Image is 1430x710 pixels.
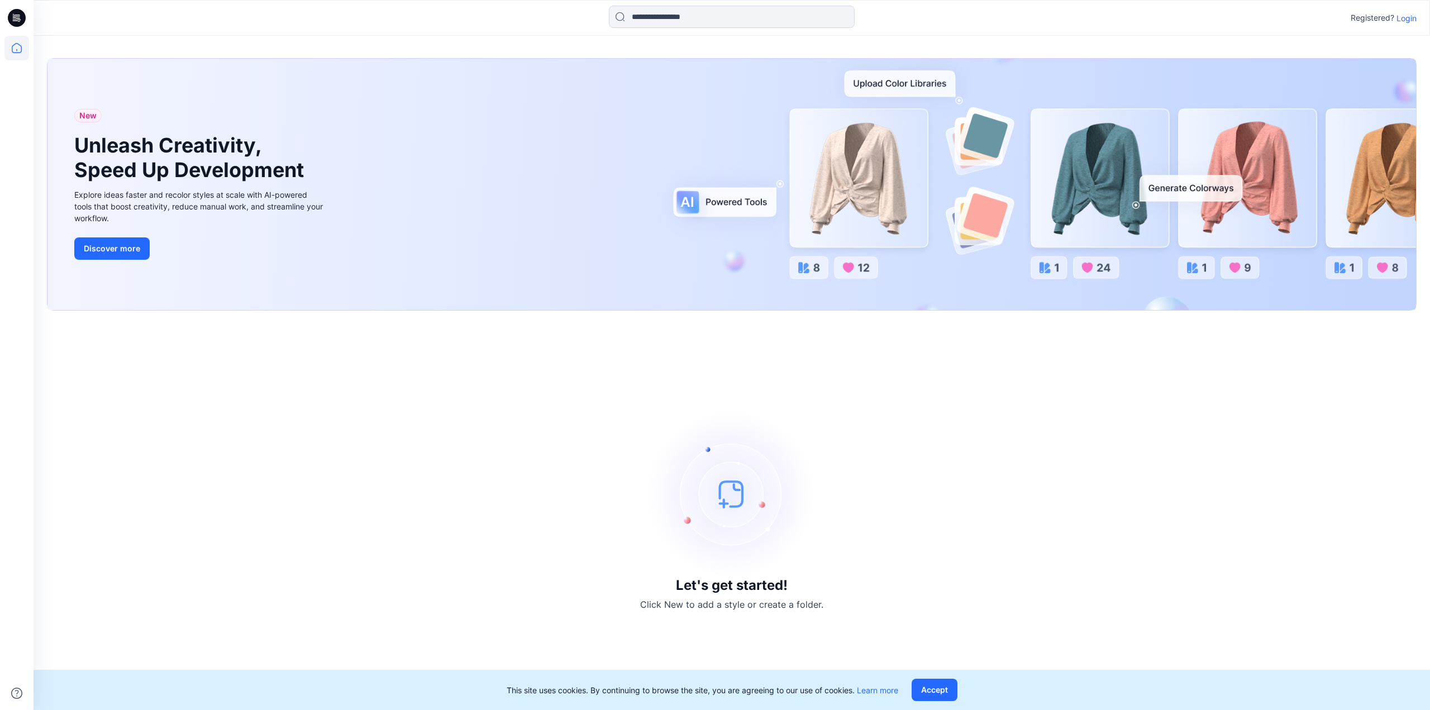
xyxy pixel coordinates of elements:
[676,578,788,593] h3: Let's get started!
[74,237,326,260] a: Discover more
[640,598,823,611] p: Click New to add a style or create a folder.
[79,109,97,122] span: New
[648,410,816,578] img: empty-state-image.svg
[74,237,150,260] button: Discover more
[912,679,957,701] button: Accept
[507,684,898,696] p: This site uses cookies. By continuing to browse the site, you are agreeing to our use of cookies.
[1396,12,1417,24] p: Login
[74,134,309,182] h1: Unleash Creativity, Speed Up Development
[857,685,898,695] a: Learn more
[74,189,326,224] div: Explore ideas faster and recolor styles at scale with AI-powered tools that boost creativity, red...
[1351,11,1394,25] p: Registered?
